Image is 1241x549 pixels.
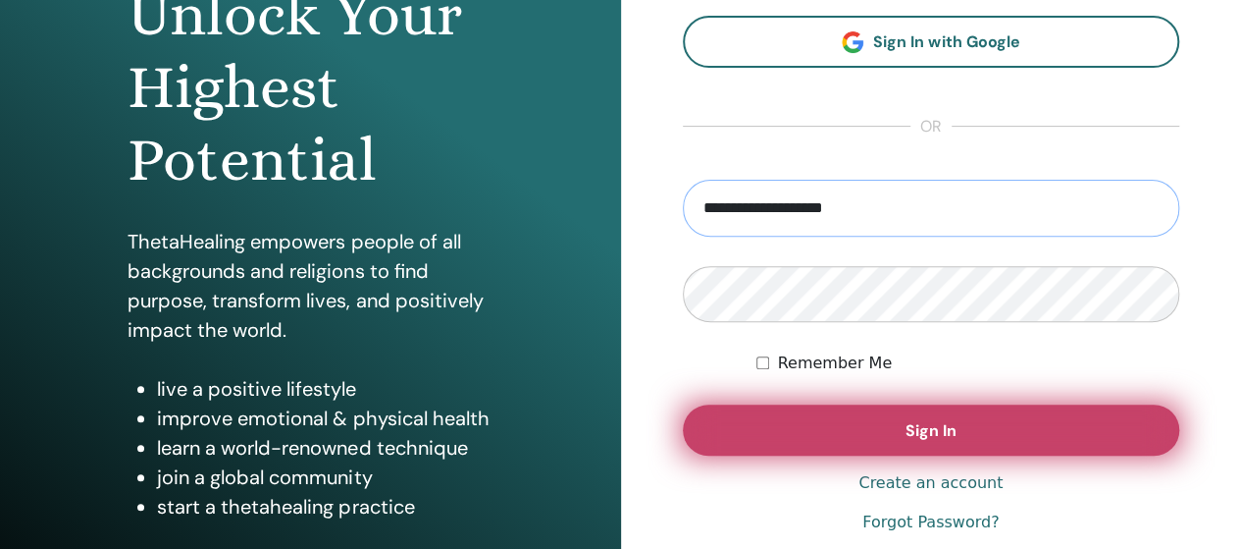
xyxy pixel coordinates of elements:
li: live a positive lifestyle [157,374,492,404]
label: Remember Me [777,352,892,375]
button: Sign In [683,405,1180,456]
li: start a thetahealing practice [157,492,492,522]
li: learn a world-renowned technique [157,433,492,463]
a: Create an account [858,471,1003,495]
li: improve emotional & physical health [157,404,492,433]
p: ThetaHealing empowers people of all backgrounds and religions to find purpose, transform lives, a... [128,227,492,345]
span: Sign In [905,420,957,441]
li: join a global community [157,463,492,492]
a: Sign In with Google [683,16,1180,68]
span: or [910,115,952,138]
span: Sign In with Google [873,31,1019,52]
a: Forgot Password? [862,511,999,534]
div: Keep me authenticated indefinitely or until I manually logout [756,352,1179,375]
